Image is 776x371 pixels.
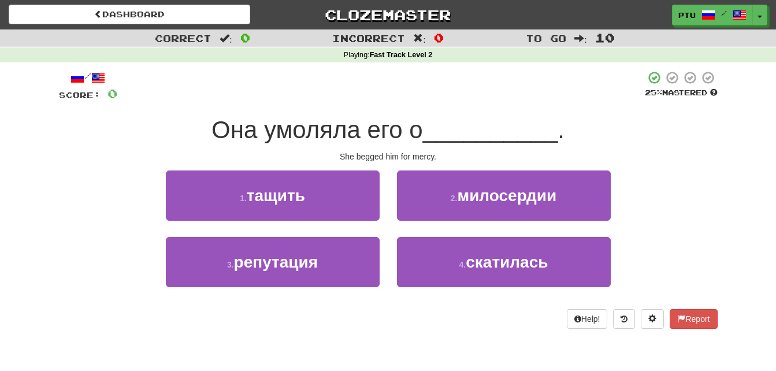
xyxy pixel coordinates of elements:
span: репутация [234,253,318,271]
span: : [413,34,426,43]
span: : [220,34,232,43]
span: 0 [434,31,444,44]
small: 3 . [227,260,234,269]
small: 1 . [240,194,247,203]
span: To go [526,32,566,44]
button: Report [670,309,717,329]
small: 2 . [451,194,458,203]
strong: Fast Track Level 2 [370,51,433,59]
span: скатилась [466,253,548,271]
span: __________ [423,116,558,143]
button: Round history (alt+y) [613,309,635,329]
button: Help! [567,309,608,329]
a: ptu / [672,5,753,25]
div: / [59,71,117,85]
span: . [558,116,565,143]
a: Dashboard [9,5,250,24]
span: Incorrect [332,32,405,44]
span: 10 [595,31,615,44]
span: / [721,9,727,17]
a: Clozemaster [268,5,509,25]
span: милосердии [457,187,556,205]
span: Она умоляла его о [211,116,423,143]
div: Mastered [645,88,718,98]
button: 4.скатилась [397,237,611,287]
span: : [574,34,587,43]
span: Score: [59,90,101,100]
span: Correct [155,32,211,44]
span: тащить [247,187,305,205]
small: 4 . [459,260,466,269]
span: 0 [240,31,250,44]
button: 2.милосердии [397,170,611,221]
div: She begged him for mercy. [59,151,718,162]
span: 0 [107,86,117,101]
button: 1.тащить [166,170,380,221]
span: 25 % [645,88,662,97]
button: 3.репутация [166,237,380,287]
span: ptu [678,10,696,20]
